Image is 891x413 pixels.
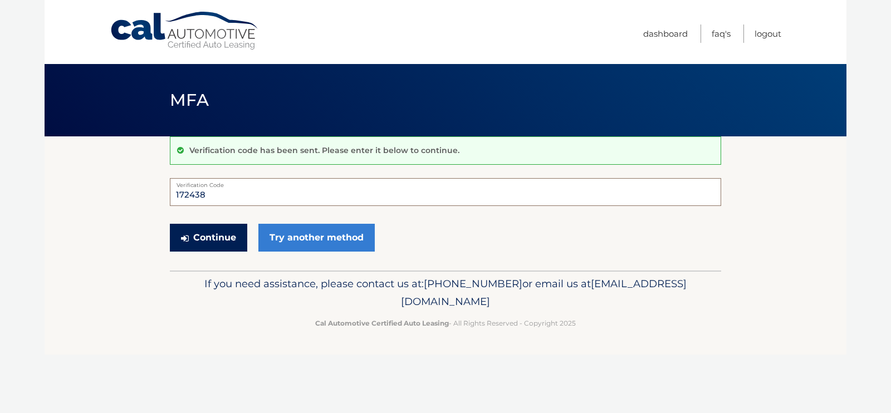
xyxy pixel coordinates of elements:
[401,277,687,308] span: [EMAIL_ADDRESS][DOMAIN_NAME]
[712,24,731,43] a: FAQ's
[177,317,714,329] p: - All Rights Reserved - Copyright 2025
[424,277,522,290] span: [PHONE_NUMBER]
[170,178,721,187] label: Verification Code
[755,24,781,43] a: Logout
[258,224,375,252] a: Try another method
[170,178,721,206] input: Verification Code
[170,90,209,110] span: MFA
[170,224,247,252] button: Continue
[110,11,260,51] a: Cal Automotive
[189,145,459,155] p: Verification code has been sent. Please enter it below to continue.
[315,319,449,327] strong: Cal Automotive Certified Auto Leasing
[177,275,714,311] p: If you need assistance, please contact us at: or email us at
[643,24,688,43] a: Dashboard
